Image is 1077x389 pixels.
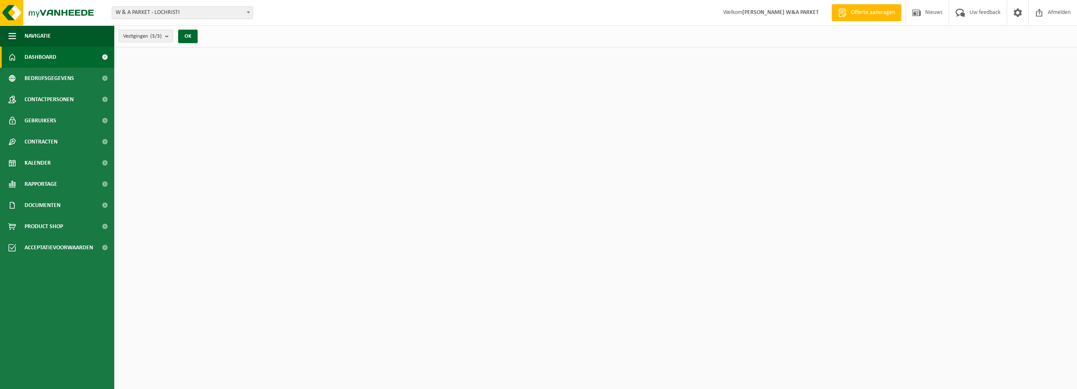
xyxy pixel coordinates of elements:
[25,47,56,68] span: Dashboard
[742,9,819,16] strong: [PERSON_NAME] W&A PARKET
[25,110,56,131] span: Gebruikers
[123,30,162,43] span: Vestigingen
[25,237,93,258] span: Acceptatievoorwaarden
[25,131,58,152] span: Contracten
[25,152,51,174] span: Kalender
[112,7,253,19] span: W & A PARKET - LOCHRISTI
[25,89,74,110] span: Contactpersonen
[832,4,901,21] a: Offerte aanvragen
[150,33,162,39] count: (3/3)
[25,25,51,47] span: Navigatie
[25,216,63,237] span: Product Shop
[112,6,253,19] span: W & A PARKET - LOCHRISTI
[25,195,61,216] span: Documenten
[849,8,897,17] span: Offerte aanvragen
[25,68,74,89] span: Bedrijfsgegevens
[178,30,198,43] button: OK
[25,174,57,195] span: Rapportage
[118,30,173,42] button: Vestigingen(3/3)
